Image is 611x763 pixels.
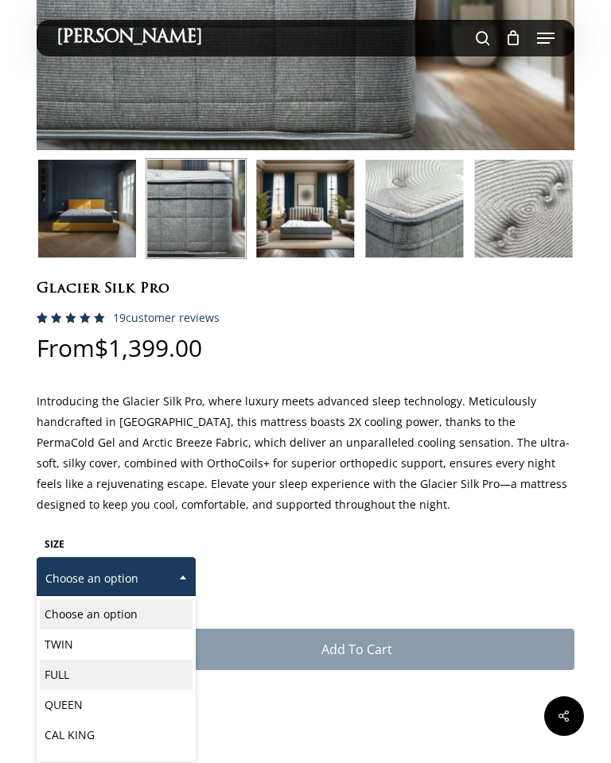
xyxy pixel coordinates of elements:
[40,599,193,629] li: Choose an option
[40,629,193,660] li: TWIN
[40,720,193,750] li: CAL KING
[95,331,202,364] bdi: 1,399.00
[113,310,126,325] span: 19
[306,689,545,734] iframe: Secure express checkout frame
[95,331,108,364] span: $
[140,629,574,670] button: Add to cart
[40,690,193,720] li: QUEEN
[40,660,193,690] li: FULL
[537,30,555,46] a: Navigation Menu
[37,336,574,391] p: From
[37,312,105,323] div: Rated 5.00 out of 5
[45,537,64,551] label: SIZE
[37,312,53,339] span: 18
[37,312,105,390] span: Rated out of 5 based on customer ratings
[37,562,195,595] span: Choose an option
[498,29,529,47] a: Cart
[37,557,196,600] span: Choose an option
[56,29,202,47] a: [PERSON_NAME]
[113,312,220,324] a: 19customer reviews
[37,391,574,532] p: Introducing the Glacier Silk Pro, where luxury meets advanced sleep technology. Meticulously hand...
